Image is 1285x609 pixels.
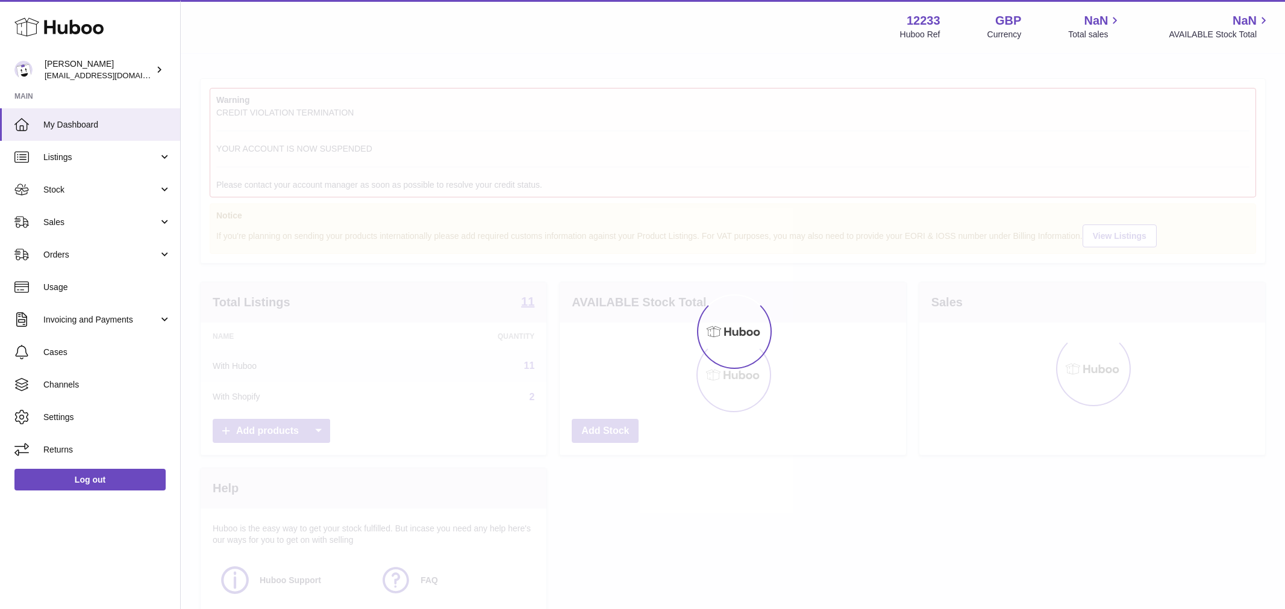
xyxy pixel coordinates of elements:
[43,184,158,196] span: Stock
[1084,13,1108,29] span: NaN
[43,444,171,456] span: Returns
[43,119,171,131] span: My Dashboard
[1068,13,1122,40] a: NaN Total sales
[907,13,940,29] strong: 12233
[43,217,158,228] span: Sales
[1169,29,1271,40] span: AVAILABLE Stock Total
[43,314,158,326] span: Invoicing and Payments
[43,347,171,358] span: Cases
[45,70,177,80] span: [EMAIL_ADDRESS][DOMAIN_NAME]
[1233,13,1257,29] span: NaN
[43,152,158,163] span: Listings
[43,412,171,423] span: Settings
[43,282,171,293] span: Usage
[900,29,940,40] div: Huboo Ref
[45,58,153,81] div: [PERSON_NAME]
[43,249,158,261] span: Orders
[14,61,33,79] img: internalAdmin-12233@internal.huboo.com
[1068,29,1122,40] span: Total sales
[1169,13,1271,40] a: NaN AVAILABLE Stock Total
[14,469,166,490] a: Log out
[995,13,1021,29] strong: GBP
[987,29,1022,40] div: Currency
[43,379,171,391] span: Channels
